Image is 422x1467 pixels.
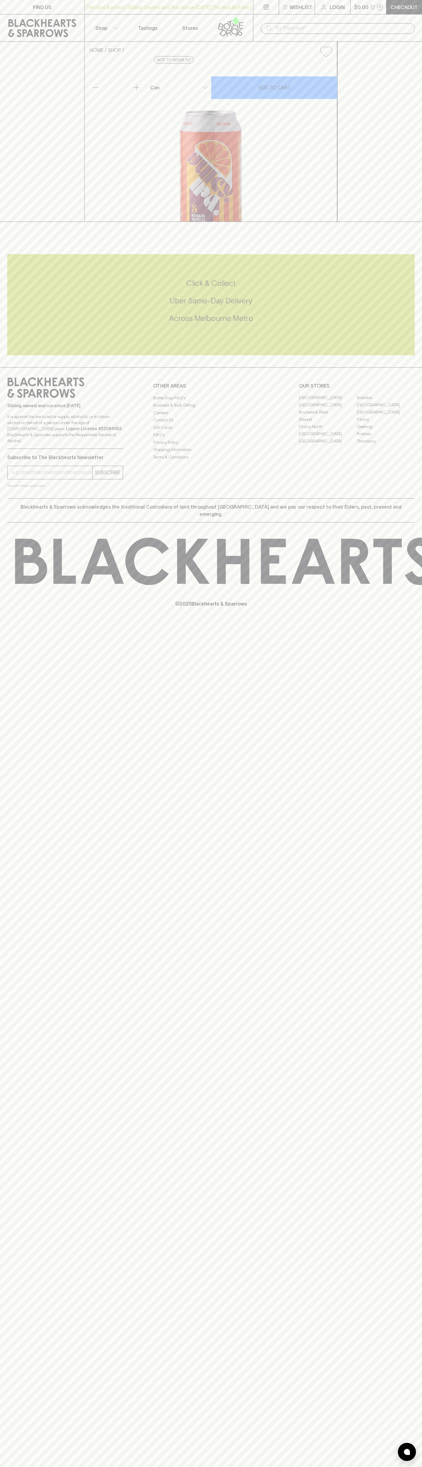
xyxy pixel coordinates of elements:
a: Business & Bulk Gifting [153,402,269,409]
p: Shop [95,24,107,32]
button: ADD TO CART [211,76,337,99]
a: FAQ's [153,431,269,439]
a: Shipping Information [153,446,269,453]
button: SUBSCRIBE [93,466,123,479]
a: [GEOGRAPHIC_DATA] [299,394,357,401]
a: Careers [153,409,269,416]
a: Tastings [127,14,169,41]
a: Privacy Policy [153,439,269,446]
a: Prahran [357,430,415,438]
p: Checkout [391,4,418,11]
input: Try "Pinot noir" [275,24,410,33]
input: e.g. jane@blackheartsandsparrows.com.au [12,468,92,477]
p: FIND US [33,4,52,11]
p: Sibling owned and run since [DATE] [7,403,123,409]
a: Gift Cards [153,424,269,431]
p: ADD TO CART [258,84,290,91]
img: bubble-icon [404,1449,410,1455]
a: Thornbury [357,438,415,445]
p: Blackhearts & Sparrows acknowledges the traditional Custodians of land throughout [GEOGRAPHIC_DAT... [12,503,410,518]
img: 50619.png [85,62,337,222]
a: Geelong [357,423,415,430]
div: Can [148,81,211,94]
a: [GEOGRAPHIC_DATA] [299,401,357,409]
h5: Click & Collect [7,278,415,288]
h5: Uber Same-Day Delivery [7,296,415,306]
p: Tastings [138,24,157,32]
a: SHOP [108,47,121,53]
button: Shop [85,14,127,41]
a: HOME [90,47,103,53]
p: Subscribe to The Blackhearts Newsletter [7,454,123,461]
a: [GEOGRAPHIC_DATA] [357,409,415,416]
a: [GEOGRAPHIC_DATA] [357,401,415,409]
p: It is against the law to sell or supply alcohol to, or to obtain alcohol on behalf of a person un... [7,414,123,444]
a: Elwood [299,416,357,423]
p: Wishlist [290,4,313,11]
a: Braddon [357,394,415,401]
button: Add to wishlist [154,56,194,63]
p: We will never spam you [7,483,123,489]
p: SUBSCRIBE [95,469,120,476]
p: 0 [379,5,381,9]
strong: Liquor License #32064953 [66,426,122,431]
a: Contact Us [153,417,269,424]
a: Bottle Drop FAQ's [153,394,269,401]
button: Add to wishlist [318,44,335,59]
p: OUR STORES [299,382,415,389]
a: Brunswick West [299,409,357,416]
p: Can [150,84,160,91]
a: [GEOGRAPHIC_DATA] [299,438,357,445]
h5: Across Melbourne Metro [7,313,415,323]
a: Fitzroy [357,416,415,423]
p: Login [330,4,345,11]
p: Stores [182,24,198,32]
a: [GEOGRAPHIC_DATA] [299,430,357,438]
div: Call to action block [7,254,415,355]
a: Fitzroy North [299,423,357,430]
a: Terms & Conditions [153,453,269,461]
a: Stores [169,14,211,41]
p: $0.00 [354,4,369,11]
p: OTHER AREAS [153,382,269,389]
